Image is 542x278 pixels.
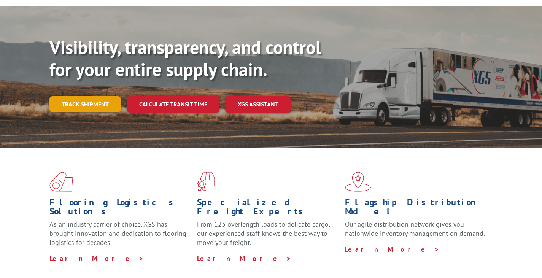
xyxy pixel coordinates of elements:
a: XGS ASSISTANT [226,96,291,113]
a: Track shipment [49,96,121,112]
a: Learn More > [49,254,144,263]
b: Visibility, transparency, and control for your entire supply chain. [49,35,321,81]
h1: Flooring Logistics Solutions [49,198,191,220]
a: Learn More > [345,245,440,254]
img: xgs-icon-focused-on-flooring-red [197,172,215,192]
span: Our agile distribution network gives you nationwide inventory management on demand. [345,220,485,238]
p: From 123 overlength loads to delicate cargo, our experienced staff knows the best way to move you... [197,220,339,254]
img: xgs-icon-flagship-distribution-model-red [345,172,371,192]
span: As an industry carrier of choice, XGS has brought innovation and dedication to flooring logistics... [49,220,186,247]
a: Learn More > [197,254,292,263]
a: Calculate transit time [127,96,219,113]
h1: Flagship Distribution Model [345,198,487,220]
h1: Specialized Freight Experts [197,198,339,220]
img: xgs-icon-total-supply-chain-intelligence-red [49,172,73,192]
